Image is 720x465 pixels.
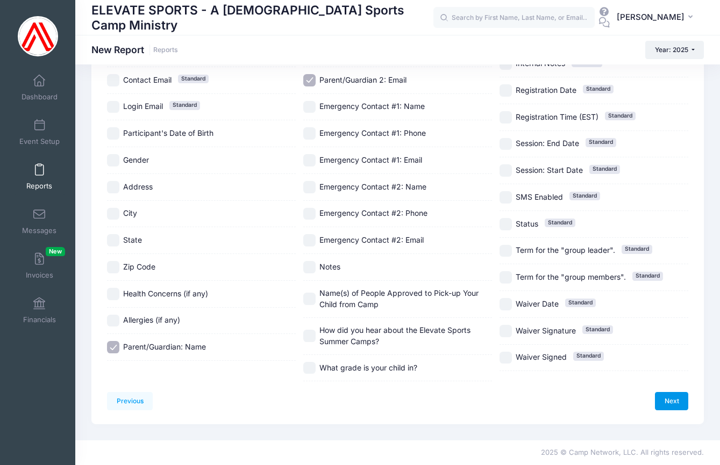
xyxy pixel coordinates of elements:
span: Standard [169,101,200,110]
span: Emergency Contact #1: Name [319,101,425,111]
span: Standard [583,85,614,93]
span: Address [123,182,153,191]
a: Event Setup [14,113,65,151]
input: Notes [303,261,316,273]
a: Financials [14,292,65,329]
span: Emergency Contact #1: Phone [319,128,426,137]
input: Participant's Date of Birth [107,127,119,140]
input: Health Concerns (if any) [107,288,119,300]
input: Term for the "group members".Standard [500,271,512,284]
span: 2025 © Camp Network, LLC. All rights reserved. [541,448,704,456]
span: Notes [319,262,340,271]
span: Standard [582,325,613,334]
span: Standard [573,352,604,360]
span: Waiver Date [516,299,559,308]
input: Emergency Contact #2: Email [303,234,316,246]
a: Dashboard [14,69,65,106]
span: Term for the "group members". [516,272,626,281]
input: SMS EnabledStandard [500,191,512,204]
span: Parent/Guardian 2: Email [319,75,407,84]
span: Emergency Contact #2: Name [319,182,426,191]
span: Zip Code [123,262,155,271]
h1: New Report [91,44,178,55]
span: SMS Enabled [516,192,563,201]
span: [PERSON_NAME] [617,11,685,23]
span: City [123,208,137,217]
input: Parent/Guardian: Name [107,341,119,353]
h1: ELEVATE SPORTS - A [DEMOGRAPHIC_DATA] Sports Camp Ministry [91,1,433,34]
input: Session: End DateStandard [500,138,512,150]
span: Term for the "group leader". [516,245,615,255]
a: Reports [14,158,65,195]
span: How did you hear about the Elevate Sports Summer Camps? [319,325,471,346]
input: What grade is your child in? [303,362,316,374]
span: Session: Start Date [516,165,583,175]
span: Contact Email [123,75,172,84]
span: Status [516,219,538,228]
a: InvoicesNew [14,247,65,285]
span: Parent/Guardian: Name [123,342,206,351]
input: Session: Start DateStandard [500,164,512,177]
input: Allergies (if any) [107,315,119,327]
span: Dashboard [22,92,58,101]
span: Session: End Date [516,139,579,148]
span: Participant's Date of Birth [123,128,213,137]
button: Year: 2025 [645,41,704,59]
span: Reports [26,181,52,191]
span: State [123,235,142,244]
span: Standard [589,165,620,173]
span: Registration Time (EST) [516,112,598,121]
span: Standard [632,272,663,280]
span: Emergency Contact #1: Email [319,155,422,164]
span: New [46,247,65,256]
input: Waiver SignatureStandard [500,325,512,337]
span: Emergency Contact #2: Phone [319,208,427,217]
span: Standard [586,138,616,147]
span: Messages [22,226,56,235]
input: Login EmailStandard [107,101,119,113]
input: Term for the "group leader".Standard [500,245,512,257]
input: Parent/Guardian 2: Email [303,74,316,86]
span: Gender [123,155,149,164]
img: ELEVATE SPORTS - A Christian Sports Camp Ministry [18,16,58,56]
span: Name(s) of People Approved to Pick-up Your Child from Camp [319,288,479,309]
span: Waiver Signature [516,326,576,335]
input: StatusStandard [500,218,512,230]
input: Address [107,181,119,193]
input: Name(s) of People Approved to Pick-up Your Child from Camp [303,293,316,305]
span: Standard [565,299,596,307]
input: Waiver DateStandard [500,298,512,310]
input: Emergency Contact #1: Email [303,154,316,166]
input: State [107,234,119,246]
input: Contact EmailStandard [107,74,119,86]
span: Waiver Signed [516,352,567,361]
span: Registration Date [516,85,576,95]
input: Emergency Contact #1: Phone [303,127,316,140]
span: Health Concerns (if any) [123,289,208,298]
span: Standard [622,245,652,253]
span: Allergies (if any) [123,315,180,324]
input: Waiver SignedStandard [500,352,512,364]
span: Login Email [123,101,163,111]
a: Reports [153,46,178,54]
a: Messages [14,202,65,240]
input: City [107,208,119,220]
span: Financials [23,315,56,324]
a: Next [655,392,688,410]
span: Standard [545,219,575,227]
button: [PERSON_NAME] [610,5,704,30]
span: Standard [569,192,600,200]
span: Emergency Contact #2: Email [319,235,424,244]
input: Emergency Contact #2: Phone [303,208,316,220]
a: Previous [107,392,153,410]
span: What grade is your child in? [319,363,417,372]
input: Emergency Contact #2: Name [303,181,316,193]
input: Registration DateStandard [500,84,512,97]
input: Zip Code [107,261,119,273]
input: Search by First Name, Last Name, or Email... [433,7,595,28]
span: Invoices [26,271,53,280]
span: Year: 2025 [655,46,688,54]
input: Registration Time (EST)Standard [500,111,512,123]
span: Standard [605,112,636,120]
span: Standard [178,75,209,83]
